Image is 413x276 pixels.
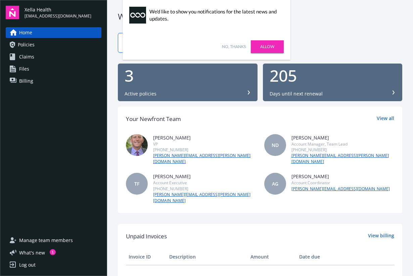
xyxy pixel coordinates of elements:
[291,186,390,192] a: [PERSON_NAME][EMAIL_ADDRESS][DOMAIN_NAME]
[291,147,395,153] div: [PHONE_NUMBER]
[6,51,101,62] a: Claims
[134,180,139,187] span: TF
[118,33,258,53] a: Report claims
[25,6,101,19] button: Xella Health[EMAIL_ADDRESS][DOMAIN_NAME]
[25,6,91,13] span: Xella Health
[19,27,32,38] span: Home
[18,39,35,50] span: Policies
[263,64,403,101] button: 205Days until next renewal
[6,64,101,74] a: Files
[25,13,91,19] span: [EMAIL_ADDRESS][DOMAIN_NAME]
[291,153,395,165] a: [PERSON_NAME][EMAIL_ADDRESS][PERSON_NAME][DOMAIN_NAME]
[222,44,246,50] a: No, thanks
[19,76,33,86] span: Billing
[125,68,251,84] div: 3
[118,11,402,22] div: Welcome to Navigator , [PERSON_NAME]
[149,8,280,22] div: We'd like to show you notifications for the latest news and updates.
[125,90,156,97] div: Active policies
[6,39,101,50] a: Policies
[153,180,256,186] div: Account Executive
[19,64,29,74] span: Files
[377,115,394,123] a: View all
[153,153,256,165] a: [PERSON_NAME][EMAIL_ADDRESS][PERSON_NAME][DOMAIN_NAME]
[291,141,395,147] div: Account Manager, Team Lead
[118,64,258,101] button: 3Active policies
[270,90,323,97] div: Days until next renewal
[153,173,256,180] div: [PERSON_NAME]
[272,180,278,187] span: AG
[153,134,256,141] div: [PERSON_NAME]
[270,68,396,84] div: 205
[272,142,279,149] span: ND
[153,147,256,153] div: [PHONE_NUMBER]
[291,134,395,141] div: [PERSON_NAME]
[126,115,181,123] div: Your Newfront Team
[6,6,19,19] img: navigator-logo.svg
[251,40,284,53] a: Allow
[126,134,148,156] img: photo
[19,51,34,62] span: Claims
[153,186,256,192] div: [PHONE_NUMBER]
[291,173,390,180] div: [PERSON_NAME]
[291,180,390,186] div: Account Coordinator
[6,76,101,86] a: Billing
[153,141,256,147] div: VP
[6,27,101,38] a: Home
